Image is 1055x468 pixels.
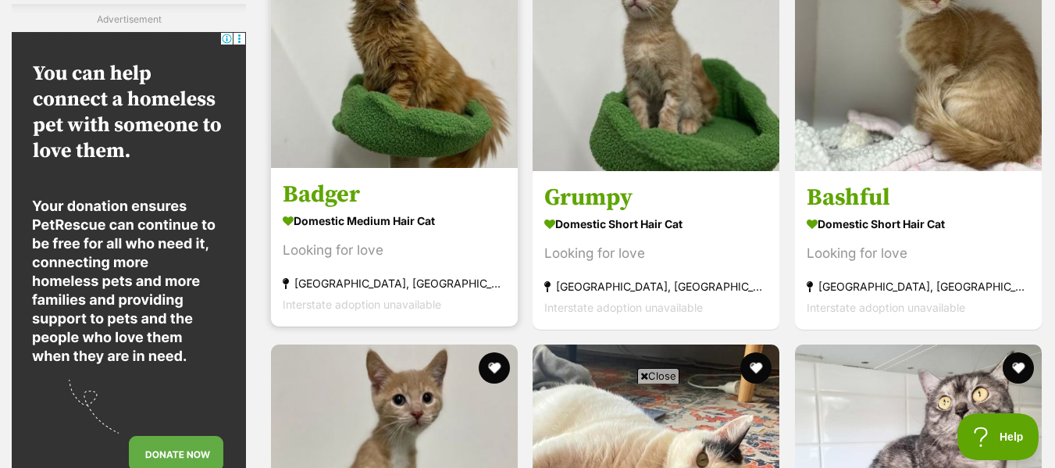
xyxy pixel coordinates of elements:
iframe: Help Scout Beacon - Open [957,413,1039,460]
div: Looking for love [283,240,506,261]
strong: Domestic Short Hair Cat [807,213,1030,235]
strong: Domestic Medium Hair Cat [283,209,506,232]
strong: [GEOGRAPHIC_DATA], [GEOGRAPHIC_DATA] [544,276,768,297]
button: favourite [479,352,510,384]
span: Interstate adoption unavailable [544,301,703,314]
strong: Domestic Short Hair Cat [544,213,768,235]
h3: Badger [283,180,506,209]
div: Looking for love [807,243,1030,264]
button: favourite [1003,352,1034,384]
strong: [GEOGRAPHIC_DATA], [GEOGRAPHIC_DATA] [283,273,506,294]
div: Looking for love [544,243,768,264]
button: favourite [741,352,772,384]
span: Interstate adoption unavailable [283,298,441,311]
a: Bashful Domestic Short Hair Cat Looking for love [GEOGRAPHIC_DATA], [GEOGRAPHIC_DATA] Interstate ... [795,171,1042,330]
a: Badger Domestic Medium Hair Cat Looking for love [GEOGRAPHIC_DATA], [GEOGRAPHIC_DATA] Interstate ... [271,168,518,327]
h3: Grumpy [544,183,768,213]
strong: [GEOGRAPHIC_DATA], [GEOGRAPHIC_DATA] [807,276,1030,297]
h3: Bashful [807,183,1030,213]
span: Close [637,368,679,384]
iframe: Advertisement [149,390,907,460]
span: Interstate adoption unavailable [807,301,965,314]
a: Grumpy Domestic Short Hair Cat Looking for love [GEOGRAPHIC_DATA], [GEOGRAPHIC_DATA] Interstate a... [533,171,779,330]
